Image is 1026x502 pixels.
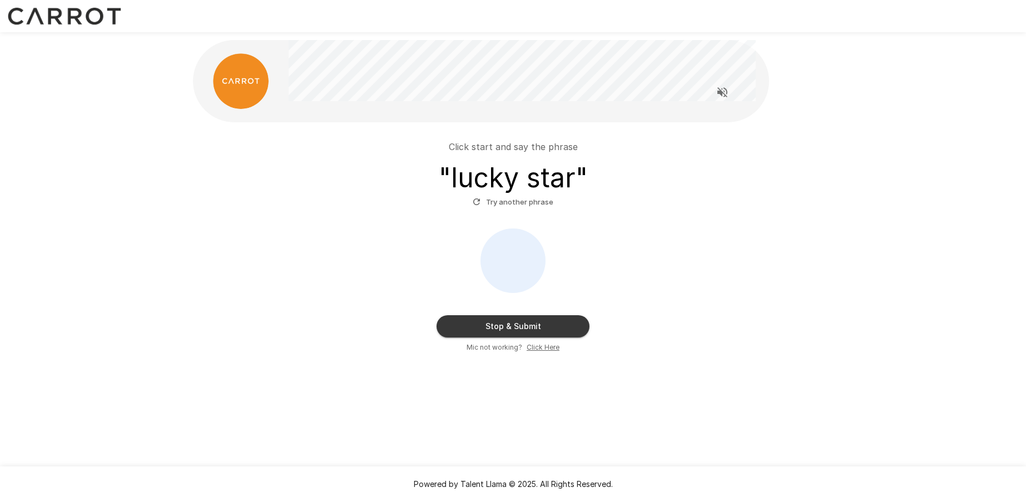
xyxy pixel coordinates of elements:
span: Mic not working? [467,342,522,353]
button: Read questions aloud [711,81,733,103]
p: Powered by Talent Llama © 2025. All Rights Reserved. [13,479,1013,490]
p: Click start and say the phrase [449,140,578,153]
img: carrot_logo.png [213,53,269,109]
u: Click Here [527,343,559,351]
h3: " lucky star " [439,162,588,193]
button: Stop & Submit [437,315,589,337]
button: Try another phrase [470,193,556,211]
